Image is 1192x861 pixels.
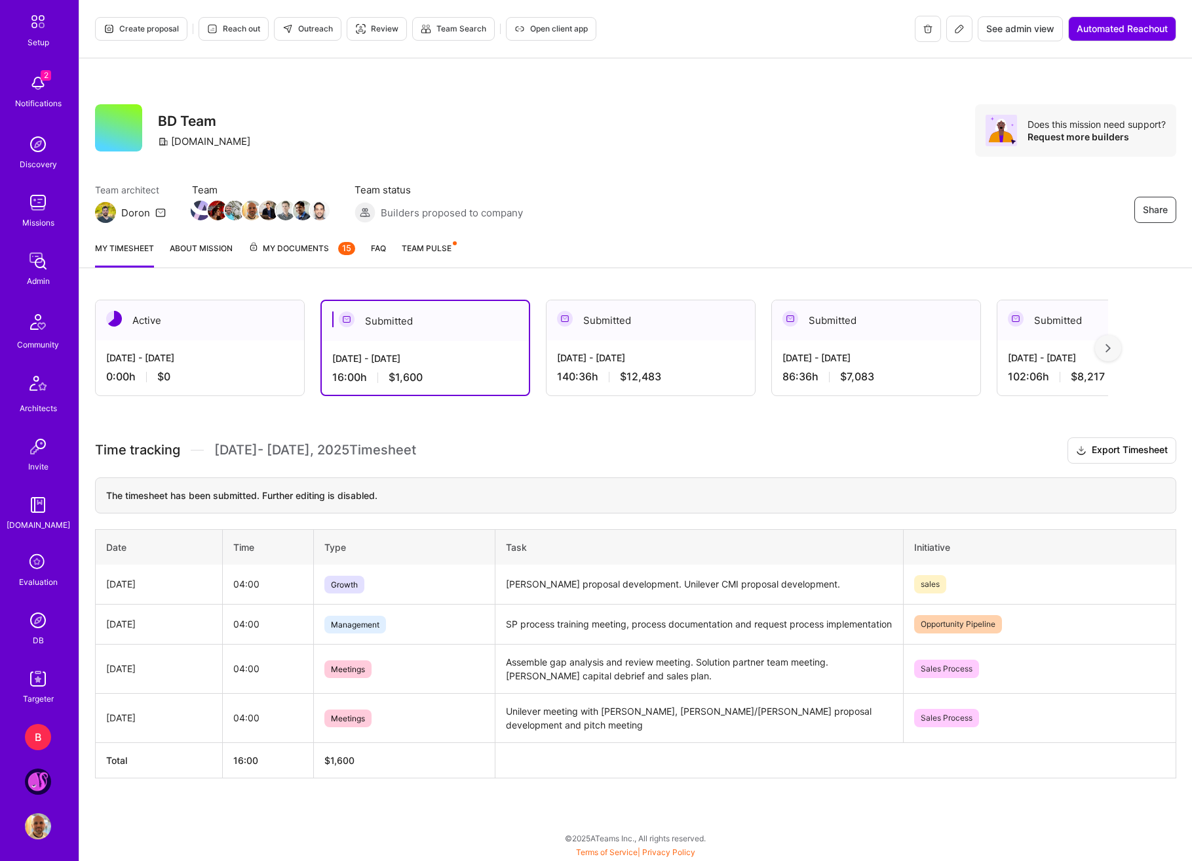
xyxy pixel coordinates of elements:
span: Team Search [421,23,486,35]
span: Growth [324,576,364,593]
div: Notifications [15,96,62,110]
span: Team [192,183,328,197]
a: Team Member Avatar [311,199,328,222]
div: Does this mission need support? [1028,118,1166,130]
div: B [25,724,51,750]
div: Missions [22,216,54,230]
a: Team Member Avatar [294,199,311,222]
td: SP process training meeting, process documentation and request process implementation [495,604,904,644]
span: | [576,847,695,857]
div: [DOMAIN_NAME] [158,134,250,148]
img: Team Member Avatar [259,201,279,220]
img: Submitted [339,311,355,327]
img: teamwork [25,190,51,216]
span: [DATE] - [DATE] , 2025 Timesheet [214,442,416,458]
a: Kraken: Delivery and Migration Agentic Platform [22,769,54,795]
button: Share [1134,197,1176,223]
span: Meetings [324,710,372,727]
button: Export Timesheet [1067,437,1176,464]
img: Invite [25,433,51,460]
a: B [22,724,54,750]
div: [DATE] - [DATE] [557,351,744,365]
div: [DATE] - [DATE] [332,351,518,365]
img: admin teamwork [25,248,51,274]
a: Privacy Policy [642,847,695,857]
span: Outreach [282,23,333,35]
span: Builders proposed to company [381,206,523,220]
button: Open client app [506,17,596,41]
i: icon Mail [155,207,166,218]
span: Sales Process [914,660,979,678]
button: Reach out [199,17,269,41]
span: Sales Process [914,709,979,727]
td: 04:00 [223,565,314,605]
i: icon CompanyGray [158,136,168,147]
img: Community [22,306,54,338]
img: Avatar [986,115,1017,146]
span: Opportunity Pipeline [914,615,1002,633]
img: Active [106,311,122,327]
span: Share [1143,203,1168,216]
div: [DATE] [106,662,212,675]
span: $1,600 [389,370,423,384]
div: 16:00 h [332,370,518,384]
button: Outreach [274,17,341,41]
div: [DATE] - [DATE] [782,351,970,365]
div: [DATE] - [DATE] [106,351,294,365]
th: $1,600 [313,742,495,778]
a: FAQ [371,241,386,268]
button: Create proposal [95,17,187,41]
img: Kraken: Delivery and Migration Agentic Platform [25,769,51,795]
img: Submitted [1008,311,1024,327]
a: Team Member Avatar [243,199,260,222]
div: 15 [338,242,355,255]
div: Discovery [20,157,57,171]
div: Invite [28,460,48,473]
img: Builders proposed to company [355,202,375,223]
i: icon Proposal [104,24,114,34]
a: Team Member Avatar [226,199,243,222]
th: Total [96,742,223,778]
span: Create proposal [104,23,179,35]
img: Team Member Avatar [293,201,313,220]
div: [DATE] [106,617,212,631]
td: Assemble gap analysis and review meeting. Solution partner team meeting. [PERSON_NAME] capital de... [495,644,904,693]
span: Management [324,616,386,633]
a: Team Member Avatar [260,199,277,222]
span: Open client app [514,23,588,35]
img: Team Member Avatar [225,201,244,220]
h3: BD Team [158,113,257,129]
img: Skill Targeter [25,666,51,692]
div: Active [96,300,304,340]
div: Submitted [772,300,980,340]
img: setup [24,8,52,35]
img: right [1105,344,1111,353]
i: icon Download [1076,444,1086,458]
button: Team Search [412,17,495,41]
div: Setup [28,35,49,49]
th: 16:00 [223,742,314,778]
span: Automated Reachout [1077,22,1168,35]
a: Team Member Avatar [209,199,226,222]
th: Date [96,529,223,565]
img: Submitted [557,311,573,327]
span: Review [355,23,398,35]
img: Team Member Avatar [191,201,210,220]
div: [DOMAIN_NAME] [7,518,70,532]
img: Team Architect [95,202,116,223]
th: Type [313,529,495,565]
img: discovery [25,131,51,157]
img: Team Member Avatar [242,201,261,220]
div: [DATE] [106,577,212,591]
span: $8,217 [1071,370,1105,384]
td: 04:00 [223,693,314,742]
th: Task [495,529,904,565]
span: Team Pulse [402,243,452,253]
div: Submitted [322,301,529,341]
img: User Avatar [25,813,51,839]
div: © 2025 ATeams Inc., All rights reserved. [79,822,1192,854]
div: Architects [20,401,57,415]
span: Time tracking [95,442,180,458]
td: Unilever meeting with [PERSON_NAME], [PERSON_NAME]/[PERSON_NAME] proposal development and pitch m... [495,693,904,742]
div: 0:00 h [106,370,294,384]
